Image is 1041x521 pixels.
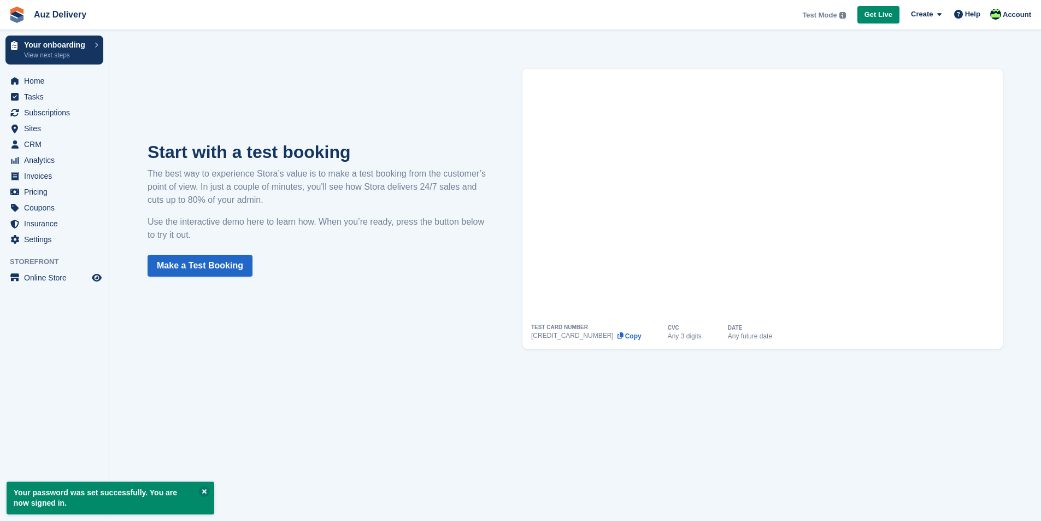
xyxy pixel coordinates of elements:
[617,332,642,340] button: Copy
[24,50,89,60] p: View next steps
[148,255,252,277] a: Make a Test Booking
[5,270,103,285] a: menu
[24,121,90,136] span: Sites
[5,105,103,120] a: menu
[857,6,899,24] a: Get Live
[9,7,25,23] img: stora-icon-8386f47178a22dfd0bd8f6a31ec36ba5ce8667c1dd55bd0f319d3a0aa187defe.svg
[24,105,90,120] span: Subscriptions
[531,325,588,330] div: TEST CARD NUMBER
[5,232,103,247] a: menu
[148,142,351,162] strong: Start with a test booking
[7,482,214,514] p: Your password was set successfully. You are now signed in.
[24,168,90,184] span: Invoices
[728,325,742,331] div: DATE
[24,137,90,152] span: CRM
[668,325,679,331] div: CVC
[30,5,91,24] a: Auz Delivery
[90,271,103,284] a: Preview store
[148,167,490,207] p: The best way to experience Stora’s value is to make a test booking from the customer’s point of v...
[5,36,103,65] a: Your onboarding View next steps
[531,332,614,339] div: [CREDIT_CARD_NUMBER]
[802,10,837,21] span: Test Mode
[5,73,103,89] a: menu
[24,216,90,231] span: Insurance
[5,153,103,168] a: menu
[24,73,90,89] span: Home
[24,232,90,247] span: Settings
[5,184,103,200] a: menu
[728,333,772,339] div: Any future date
[864,9,892,20] span: Get Live
[10,256,109,267] span: Storefront
[911,9,933,20] span: Create
[965,9,980,20] span: Help
[5,137,103,152] a: menu
[24,184,90,200] span: Pricing
[5,216,103,231] a: menu
[24,153,90,168] span: Analytics
[5,89,103,104] a: menu
[5,200,103,215] a: menu
[5,168,103,184] a: menu
[24,89,90,104] span: Tasks
[148,215,490,242] p: Use the interactive demo here to learn how. When you’re ready, press the button below to try it out.
[668,333,702,339] div: Any 3 digits
[531,69,994,325] iframe: How to Place a Test Booking
[5,121,103,136] a: menu
[839,12,846,19] img: icon-info-grey-7440780725fd019a000dd9b08b2336e03edf1995a4989e88bcd33f0948082b44.svg
[24,200,90,215] span: Coupons
[24,270,90,285] span: Online Store
[990,9,1001,20] img: Beji Obong
[24,41,89,49] p: Your onboarding
[1003,9,1031,20] span: Account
